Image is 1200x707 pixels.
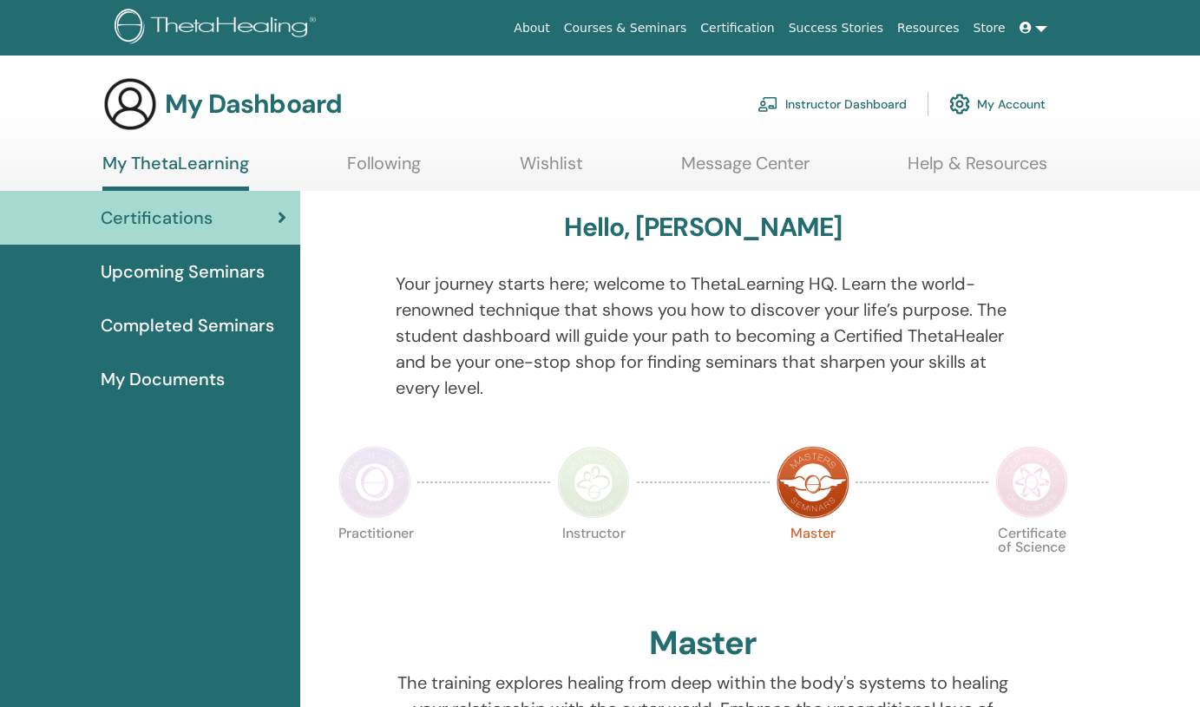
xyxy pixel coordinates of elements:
[693,12,781,44] a: Certification
[347,153,421,187] a: Following
[557,527,630,599] p: Instructor
[396,271,1011,401] p: Your journey starts here; welcome to ThetaLearning HQ. Learn the world-renowned technique that sh...
[520,153,583,187] a: Wishlist
[338,446,411,519] img: Practitioner
[890,12,967,44] a: Resources
[557,446,630,519] img: Instructor
[557,12,694,44] a: Courses & Seminars
[102,76,158,132] img: generic-user-icon.jpg
[757,85,907,123] a: Instructor Dashboard
[101,312,274,338] span: Completed Seminars
[649,624,757,664] h2: Master
[782,12,890,44] a: Success Stories
[949,85,1046,123] a: My Account
[777,527,849,599] p: Master
[165,88,342,120] h3: My Dashboard
[995,446,1068,519] img: Certificate of Science
[777,446,849,519] img: Master
[101,205,213,231] span: Certifications
[967,12,1013,44] a: Store
[338,527,411,599] p: Practitioner
[101,259,265,285] span: Upcoming Seminars
[757,96,778,112] img: chalkboard-teacher.svg
[115,9,322,48] img: logo.png
[102,153,249,191] a: My ThetaLearning
[564,212,842,243] h3: Hello, [PERSON_NAME]
[101,366,225,392] span: My Documents
[949,89,970,119] img: cog.svg
[681,153,810,187] a: Message Center
[995,527,1068,599] p: Certificate of Science
[507,12,556,44] a: About
[908,153,1047,187] a: Help & Resources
